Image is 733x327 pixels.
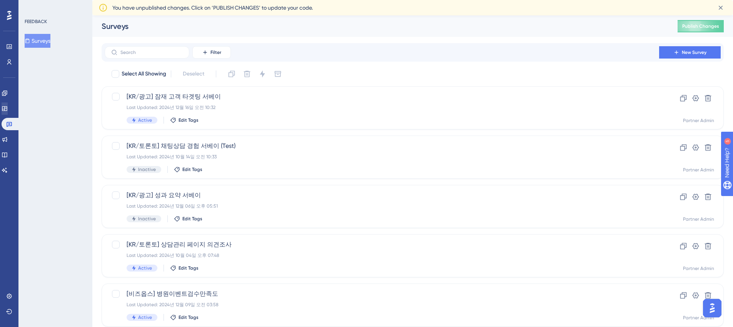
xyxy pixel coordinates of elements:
[120,50,183,55] input: Search
[138,216,156,222] span: Inactive
[174,216,202,222] button: Edit Tags
[174,166,202,173] button: Edit Tags
[25,18,47,25] div: FEEDBACK
[683,117,714,124] div: Partner Admin
[127,302,637,308] div: Last Updated: 2024년 12월 09일 오전 03:58
[183,69,204,79] span: Deselect
[127,92,637,101] span: [KR/광고] 잠재 고객 타겟팅 서베이
[127,240,637,249] span: [KR/토론토] 상담관리 페이지 의견조사
[701,297,724,320] iframe: UserGuiding AI Assistant Launcher
[138,314,152,320] span: Active
[127,104,637,111] div: Last Updated: 2024년 12월 16일 오전 10:32
[127,289,637,298] span: [비즈옵스] 병원이벤트검수만족도
[659,46,721,59] button: New Survey
[170,117,199,123] button: Edit Tags
[176,67,211,81] button: Deselect
[170,314,199,320] button: Edit Tags
[683,265,714,272] div: Partner Admin
[179,314,199,320] span: Edit Tags
[179,117,199,123] span: Edit Tags
[112,3,313,12] span: You have unpublished changes. Click on ‘PUBLISH CHANGES’ to update your code.
[683,315,714,321] div: Partner Admin
[127,154,637,160] div: Last Updated: 2024년 10월 14일 오전 10:33
[683,216,714,222] div: Partner Admin
[682,23,719,29] span: Publish Changes
[138,166,156,173] span: Inactive
[53,4,56,10] div: 5
[138,117,152,123] span: Active
[127,191,637,200] span: [KR/광고] 성과 요약 서베이
[25,34,50,48] button: Surveys
[683,167,714,173] div: Partner Admin
[127,141,637,151] span: [KR/토론토] 채팅상담 경험 서베이 (Test)
[18,2,48,11] span: Need Help?
[127,252,637,258] div: Last Updated: 2024년 10월 04일 오후 07:48
[170,265,199,271] button: Edit Tags
[192,46,231,59] button: Filter
[102,21,658,32] div: Surveys
[138,265,152,271] span: Active
[678,20,724,32] button: Publish Changes
[122,69,166,79] span: Select All Showing
[682,49,706,55] span: New Survey
[127,203,637,209] div: Last Updated: 2024년 12월 06일 오후 05:51
[210,49,221,55] span: Filter
[182,166,202,173] span: Edit Tags
[182,216,202,222] span: Edit Tags
[179,265,199,271] span: Edit Tags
